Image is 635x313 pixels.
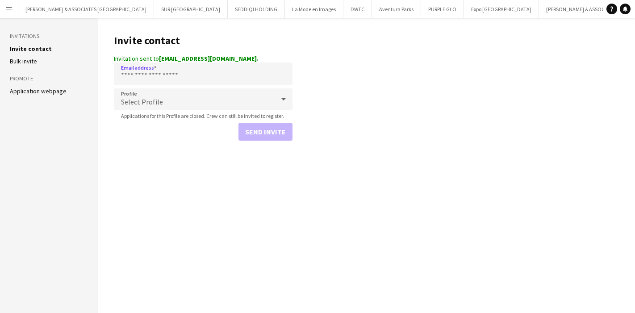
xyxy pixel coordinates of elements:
[228,0,285,18] button: SEDDIQI HOLDING
[10,87,67,95] a: Application webpage
[121,97,163,106] span: Select Profile
[10,57,37,65] a: Bulk invite
[464,0,539,18] button: Expo [GEOGRAPHIC_DATA]
[421,0,464,18] button: PURPLE GLO
[10,45,52,53] a: Invite contact
[114,54,292,63] div: Invitation sent to
[539,0,635,18] button: [PERSON_NAME] & ASSOCIATES KSA
[285,0,343,18] button: La Mode en Images
[10,75,88,83] h3: Promote
[114,113,291,119] span: Applications for this Profile are closed. Crew can still be invited to register.
[154,0,228,18] button: SUR [GEOGRAPHIC_DATA]
[372,0,421,18] button: Aventura Parks
[18,0,154,18] button: [PERSON_NAME] & ASSOCIATES [GEOGRAPHIC_DATA]
[159,54,259,63] strong: [EMAIL_ADDRESS][DOMAIN_NAME].
[114,34,292,47] h1: Invite contact
[10,32,88,40] h3: Invitations
[343,0,372,18] button: DWTC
